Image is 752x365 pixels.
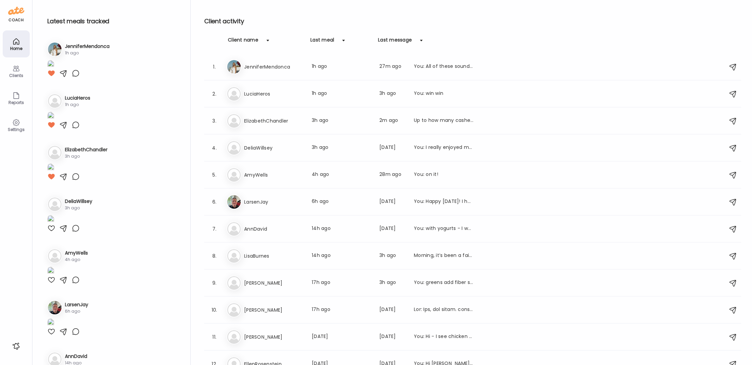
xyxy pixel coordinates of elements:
div: [DATE] [312,333,371,341]
div: Last message [378,36,412,47]
img: ate [8,5,24,16]
div: 2m ago [379,117,406,125]
div: 1h ago [312,63,371,71]
div: 1h ago [312,90,371,98]
div: Clients [4,73,28,78]
div: 3h ago [379,252,406,260]
h3: [PERSON_NAME] [244,333,304,341]
div: You: All of these sound great- consider the cleaning as exercise, thats what i do - it makes it m... [414,63,473,71]
div: 17h ago [312,279,371,287]
img: images%2FhTWL1UBjihWZBvuxS4CFXhMyrrr1%2F1In2xxievP86WQAirBho%2FPJepd8E2jZnJhebmaUpV_1080 [47,60,54,69]
h2: Client activity [204,16,741,26]
div: 28m ago [379,171,406,179]
div: 4h ago [312,171,371,179]
h3: JenniferMendonca [244,63,304,71]
h3: DeliaWillsey [244,144,304,152]
div: 3h ago [312,117,371,125]
h3: AmyWells [244,171,304,179]
img: images%2FLmewejLqqxYGdaZecVheXEEv6Df2%2FxGwZeFebcyz7rAmad6iB%2FXeryOlVk0R81Ll5xyVZ3_1080 [47,163,54,173]
div: 8. [210,252,218,260]
img: avatars%2FpQclOzuQ2uUyIuBETuyLXmhsmXz1 [227,195,241,209]
div: [DATE] [379,225,406,233]
img: bg-avatar-default.svg [227,168,241,182]
div: 6h ago [312,198,371,206]
h3: AnnDavid [244,225,304,233]
div: 10. [210,306,218,314]
img: bg-avatar-default.svg [227,276,241,290]
div: 11. [210,333,218,341]
img: images%2FVeJUmU9xL5OtfHQnXXq9YpklFl83%2FWzqONmDNACXI841ZMFO4%2F4tepojRaY4FJZZXBwPhJ_1080 [47,267,54,276]
div: You: I really enjoyed meeting you in person too! I am going to dig into the Whoop questions we ta... [414,144,473,152]
h3: LuciaHeros [65,95,90,102]
img: bg-avatar-default.svg [48,146,62,159]
div: [DATE] [379,333,406,341]
div: 6h ago [65,308,88,314]
h3: [PERSON_NAME] [244,306,304,314]
div: 3h ago [65,153,108,159]
h3: LarsenJay [65,301,88,308]
div: 1h ago [65,102,90,108]
img: bg-avatar-default.svg [227,141,241,155]
div: Morning, it’s been a fairly straightforward week, I have Avett so early dinners - two nights out ... [414,252,473,260]
div: You: on it! [414,171,473,179]
div: [DATE] [379,144,406,152]
h3: LisaBurnes [244,252,304,260]
div: Settings [4,127,28,132]
h3: ElizabethChandler [244,117,304,125]
div: 3h ago [379,279,406,287]
div: 6. [210,198,218,206]
div: 3h ago [379,90,406,98]
img: bg-avatar-default.svg [227,249,241,263]
h2: Latest meals tracked [47,16,180,26]
h3: AmyWells [65,250,88,257]
img: bg-avatar-default.svg [48,94,62,108]
div: 9. [210,279,218,287]
div: coach [8,17,24,23]
div: Home [4,46,28,51]
img: avatars%2FpQclOzuQ2uUyIuBETuyLXmhsmXz1 [48,301,62,314]
div: 3h ago [65,205,92,211]
div: You: win win [414,90,473,98]
h3: ElizabethChandler [65,146,108,153]
div: Lor: Ips, dol sitam. conse adi elit seddoeiu te Incidi-utlab etdoloremagn (ALI) eni. Ad minimven ... [414,306,473,314]
div: 17h ago [312,306,371,314]
div: You: with yogurts - I would prefer you have unsweetened and add berries - this has ALOT of sugar ... [414,225,473,233]
img: bg-avatar-default.svg [227,114,241,128]
div: 14h ago [312,225,371,233]
img: avatars%2FhTWL1UBjihWZBvuxS4CFXhMyrrr1 [48,43,62,56]
div: You: Happy [DATE]! I hope you continue to feel amazing! You are really putting in the work! So ha... [414,198,473,206]
h3: [PERSON_NAME] [244,279,304,287]
h3: AnnDavid [65,353,87,360]
img: bg-avatar-default.svg [48,249,62,263]
img: bg-avatar-default.svg [227,87,241,101]
div: Last meal [310,36,334,47]
div: 4h ago [65,257,88,263]
div: 3h ago [312,144,371,152]
div: You: greens add fiber so are always a good idea when you can add them in. I am guessing 1/4 cup o... [414,279,473,287]
img: avatars%2FhTWL1UBjihWZBvuxS4CFXhMyrrr1 [227,60,241,74]
div: 4. [210,144,218,152]
h3: DeliaWillsey [65,198,92,205]
div: Up to how many cashews would have been ok? In the chia shot, what measurement of chia seeds shoul... [414,117,473,125]
div: 5. [210,171,218,179]
div: 14h ago [312,252,371,260]
div: Client name [228,36,258,47]
h3: LarsenJay [244,198,304,206]
h3: JenniferMendonca [65,43,110,50]
img: bg-avatar-default.svg [227,222,241,236]
div: [DATE] [379,306,406,314]
div: Reports [4,100,28,105]
div: 27m ago [379,63,406,71]
img: images%2FpQclOzuQ2uUyIuBETuyLXmhsmXz1%2F8EZa4EMQp8ncdLblPhCt%2FRrVk1276bW6E0xQI4XU7_1080 [47,318,54,328]
div: 1h ago [65,50,110,56]
img: bg-avatar-default.svg [227,303,241,317]
div: 1. [210,63,218,71]
div: [DATE] [379,198,406,206]
div: 7. [210,225,218,233]
img: images%2FGHdhXm9jJtNQdLs9r9pbhWu10OF2%2Fvs4Ow7bWrLITK5xEQFPT%2Fe2rCcK8QN8LmxI6aebrd_1080 [47,215,54,224]
div: You: Hi - I see chicken broth and i just want to make sure this is for the nutrition and not that... [414,333,473,341]
img: bg-avatar-default.svg [48,198,62,211]
img: images%2F1qYfsqsWO6WAqm9xosSfiY0Hazg1%2F8nuLwqufh9L9IVzcT6mH%2FhkTpERPGqc2YkSXUqkFo_1080 [47,112,54,121]
h3: LuciaHeros [244,90,304,98]
div: 2. [210,90,218,98]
